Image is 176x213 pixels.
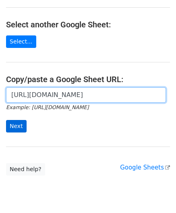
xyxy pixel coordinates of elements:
input: Paste your Google Sheet URL here [6,87,166,103]
a: Google Sheets [120,164,170,171]
a: Need help? [6,163,45,176]
small: Example: [URL][DOMAIN_NAME] [6,104,89,110]
a: Select... [6,35,36,48]
input: Next [6,120,27,132]
h4: Copy/paste a Google Sheet URL: [6,74,170,84]
h4: Select another Google Sheet: [6,20,170,29]
iframe: Chat Widget [136,174,176,213]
